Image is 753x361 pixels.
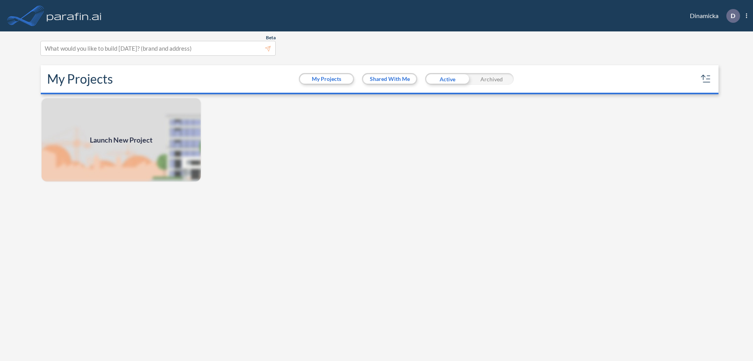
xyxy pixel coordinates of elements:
[731,12,735,19] p: D
[45,8,103,24] img: logo
[266,35,276,41] span: Beta
[469,73,514,85] div: Archived
[41,97,202,182] img: add
[47,71,113,86] h2: My Projects
[700,73,712,85] button: sort
[425,73,469,85] div: Active
[363,74,416,84] button: Shared With Me
[90,135,153,145] span: Launch New Project
[41,97,202,182] a: Launch New Project
[300,74,353,84] button: My Projects
[678,9,747,23] div: Dinamicka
